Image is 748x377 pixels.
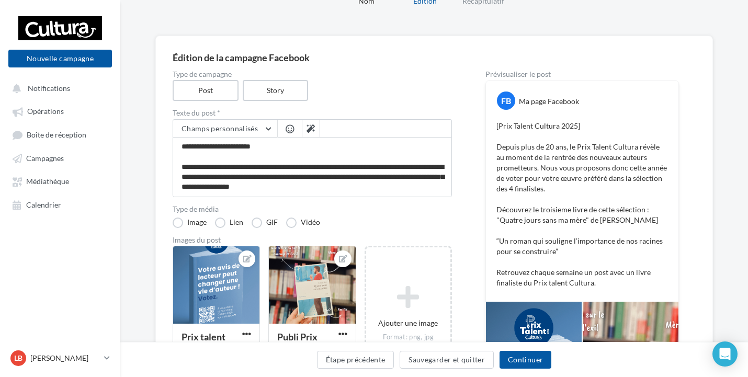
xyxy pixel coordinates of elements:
p: [PERSON_NAME] [30,353,100,363]
div: Images du post [173,236,452,244]
a: Médiathèque [6,172,114,190]
div: FB [497,92,515,110]
p: [Prix Talent Cultura 2025] Depuis plus de 20 ans, le Prix Talent Cultura révèle au moment de la r... [496,121,668,288]
span: Médiathèque [26,177,69,186]
button: Sauvegarder et quitter [400,351,494,369]
a: Opérations [6,101,114,120]
label: Lien [215,218,243,228]
div: Prix talent [182,331,225,342]
button: Continuer [500,351,551,369]
label: Story [243,80,309,101]
span: Notifications [28,84,70,93]
label: Post [173,80,239,101]
button: Notifications [6,78,110,97]
div: Ma page Facebook [519,96,579,107]
span: Champs personnalisés [182,124,258,133]
button: Nouvelle campagne [8,50,112,67]
span: Campagnes [26,154,64,163]
div: Prévisualiser le post [485,71,679,78]
label: Type de média [173,205,452,213]
label: Type de campagne [173,71,452,78]
a: Campagnes [6,148,114,167]
label: Vidéo [286,218,320,228]
button: Champs personnalisés [173,120,277,138]
a: Boîte de réception [6,125,114,144]
button: Étape précédente [317,351,394,369]
div: Open Intercom Messenger [712,341,738,367]
span: LB [14,353,22,363]
span: Opérations [27,107,64,116]
a: LB [PERSON_NAME] [8,348,112,368]
div: Publi Prix Talents 2025 - 4 jours s... [277,331,330,364]
label: GIF [252,218,278,228]
a: Calendrier [6,195,114,214]
label: Texte du post * [173,109,452,117]
div: Édition de la campagne Facebook [173,53,696,62]
span: Boîte de réception [27,130,86,139]
label: Image [173,218,207,228]
span: Calendrier [26,200,61,209]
